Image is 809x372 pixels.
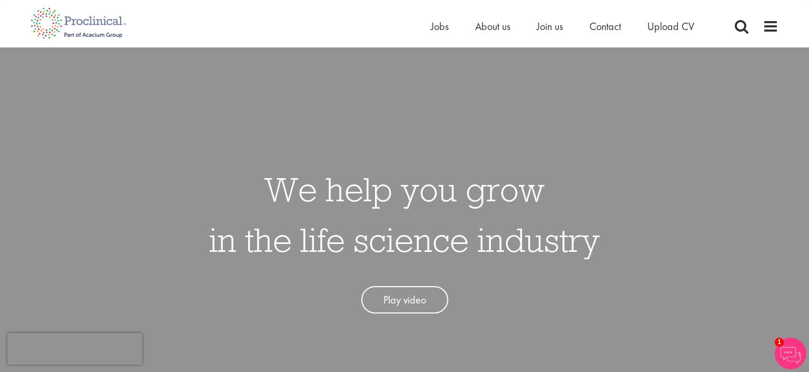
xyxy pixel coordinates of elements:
a: Join us [537,19,563,33]
a: About us [475,19,510,33]
a: Contact [589,19,621,33]
span: 1 [775,338,784,347]
a: Play video [361,286,448,314]
img: Chatbot [775,338,806,369]
h1: We help you grow in the life science industry [209,164,600,265]
a: Upload CV [647,19,694,33]
a: Jobs [431,19,449,33]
